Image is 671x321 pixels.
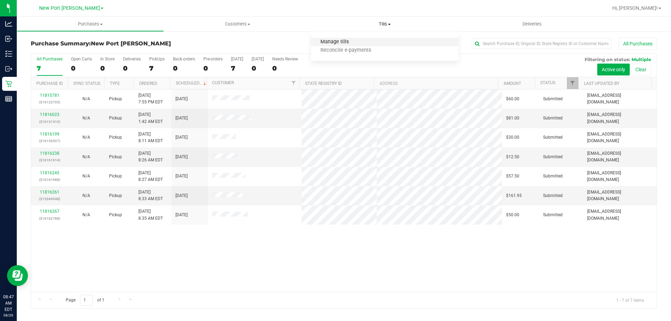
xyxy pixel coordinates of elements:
inline-svg: Outbound [5,65,12,72]
div: 0 [203,64,223,72]
input: 1 [80,295,93,306]
div: 0 [272,64,298,72]
span: [DATE] 8:33 AM EDT [138,189,163,202]
span: $81.00 [506,115,519,122]
span: [DATE] [175,212,188,218]
p: (316122705) [35,99,64,105]
div: 7 [231,64,243,72]
span: Customers [164,21,311,27]
a: 11816261 [40,190,59,195]
span: Reconcile e-payments [311,48,381,53]
a: Type [110,81,120,86]
div: 0 [123,64,141,72]
div: Deliveries [123,57,141,61]
span: Pickup [109,192,122,199]
span: [DATE] [175,134,188,141]
span: [DATE] 1:42 AM EDT [138,111,163,125]
div: 7 [37,64,63,72]
button: Clear [631,64,651,75]
span: [DATE] 8:11 AM EDT [138,131,163,144]
span: Not Applicable [82,193,90,198]
span: $60.00 [506,96,519,102]
button: Active only [597,64,630,75]
iframe: Resource center [7,265,28,286]
a: Scheduled [176,81,208,86]
div: All Purchases [37,57,63,61]
span: $30.00 [506,134,519,141]
a: Sync Status [73,81,100,86]
inline-svg: Analytics [5,20,12,27]
button: N/A [82,96,90,102]
a: Purchase ID [36,81,63,86]
span: $161.95 [506,192,522,199]
span: Multiple [632,57,651,62]
button: N/A [82,134,90,141]
span: [EMAIL_ADDRESS][DOMAIN_NAME] [587,189,652,202]
a: Filter [288,77,300,89]
span: [EMAIL_ADDRESS][DOMAIN_NAME] [587,92,652,105]
a: 11815781 [40,93,59,98]
span: [EMAIL_ADDRESS][DOMAIN_NAME] [587,150,652,163]
a: Purchases [17,17,164,31]
span: Submitted [543,96,563,102]
span: Tills [311,21,458,27]
div: 7 [149,64,165,72]
span: New Port [PERSON_NAME] [39,5,100,11]
p: (316151410) [35,118,64,125]
div: 0 [252,64,264,72]
span: Submitted [543,212,563,218]
a: 11816267 [40,209,59,214]
button: N/A [82,192,90,199]
span: Submitted [543,115,563,122]
button: N/A [82,154,90,160]
h3: Purchase Summary: [31,41,239,47]
span: Not Applicable [82,116,90,121]
span: Submitted [543,154,563,160]
span: $50.00 [506,212,519,218]
span: Manage tills [311,39,358,45]
span: Pickup [109,212,122,218]
a: Deliveries [459,17,606,31]
a: Tills Manage tills Reconcile e-payments [311,17,458,31]
p: (316159507) [35,138,64,144]
a: Ordered [139,81,157,86]
span: [DATE] [175,173,188,180]
button: All Purchases [619,38,657,50]
span: Deliveries [513,21,551,27]
span: Submitted [543,192,563,199]
div: [DATE] [231,57,243,61]
div: 0 [71,64,92,72]
input: Search Purchase ID, Original ID, State Registry ID or Customer Name... [472,38,612,49]
div: Back-orders [173,57,195,61]
span: [DATE] [175,154,188,160]
inline-svg: Inventory [5,50,12,57]
span: Hi, [PERSON_NAME]! [612,5,658,11]
a: Last Updated By [584,81,619,86]
span: 1 - 7 of 7 items [611,295,650,305]
p: (316162788) [35,215,64,222]
a: 11816238 [40,151,59,156]
span: [DATE] 7:55 PM EDT [138,92,163,105]
span: Filtering on status: [585,57,630,62]
span: Not Applicable [82,174,90,178]
button: N/A [82,115,90,122]
span: Not Applicable [82,212,90,217]
span: Pickup [109,115,122,122]
p: (315344548) [35,196,64,202]
span: $12.50 [506,154,519,160]
a: State Registry ID [305,81,342,86]
span: Submitted [543,173,563,180]
p: (316161988) [35,176,64,183]
span: Submitted [543,134,563,141]
button: N/A [82,173,90,180]
span: [EMAIL_ADDRESS][DOMAIN_NAME] [587,131,652,144]
a: Filter [567,77,578,89]
div: Pre-orders [203,57,223,61]
span: [DATE] [175,192,188,199]
span: Not Applicable [82,96,90,101]
span: [DATE] [175,115,188,122]
span: [DATE] 8:35 AM EDT [138,208,163,221]
div: Needs Review [272,57,298,61]
div: [DATE] [252,57,264,61]
button: N/A [82,212,90,218]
